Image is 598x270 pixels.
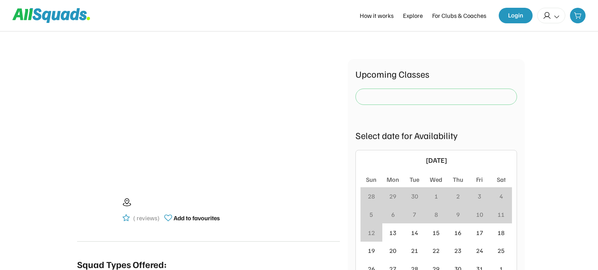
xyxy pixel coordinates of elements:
[433,246,440,255] div: 22
[391,210,395,219] div: 6
[369,210,373,219] div: 5
[410,175,419,184] div: Tue
[389,228,396,237] div: 13
[433,228,440,237] div: 15
[389,246,396,255] div: 20
[430,175,442,184] div: Wed
[411,228,418,237] div: 14
[387,175,399,184] div: Mon
[77,191,116,230] img: yH5BAEAAAAALAAAAAABAAEAAAIBRAA7
[102,59,316,175] img: yH5BAEAAAAALAAAAAABAAEAAAIBRAA7
[133,213,160,223] div: ( reviews)
[497,175,506,184] div: Sat
[403,11,423,20] div: Explore
[411,192,418,201] div: 30
[368,246,375,255] div: 19
[476,246,483,255] div: 24
[498,228,505,237] div: 18
[360,11,394,20] div: How it works
[456,192,460,201] div: 2
[498,210,505,219] div: 11
[454,228,461,237] div: 16
[174,213,220,223] div: Add to favourites
[453,175,463,184] div: Thu
[434,210,438,219] div: 8
[368,192,375,201] div: 28
[368,228,375,237] div: 12
[498,246,505,255] div: 25
[476,175,483,184] div: Fri
[476,210,483,219] div: 10
[432,11,486,20] div: For Clubs & Coaches
[476,228,483,237] div: 17
[411,246,418,255] div: 21
[456,210,460,219] div: 9
[413,210,416,219] div: 7
[374,155,499,165] div: [DATE]
[434,192,438,201] div: 1
[454,246,461,255] div: 23
[500,192,503,201] div: 4
[389,192,396,201] div: 29
[499,8,533,23] button: Login
[366,175,376,184] div: Sun
[478,192,481,201] div: 3
[355,128,517,142] div: Select date for Availability
[355,67,517,81] div: Upcoming Classes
